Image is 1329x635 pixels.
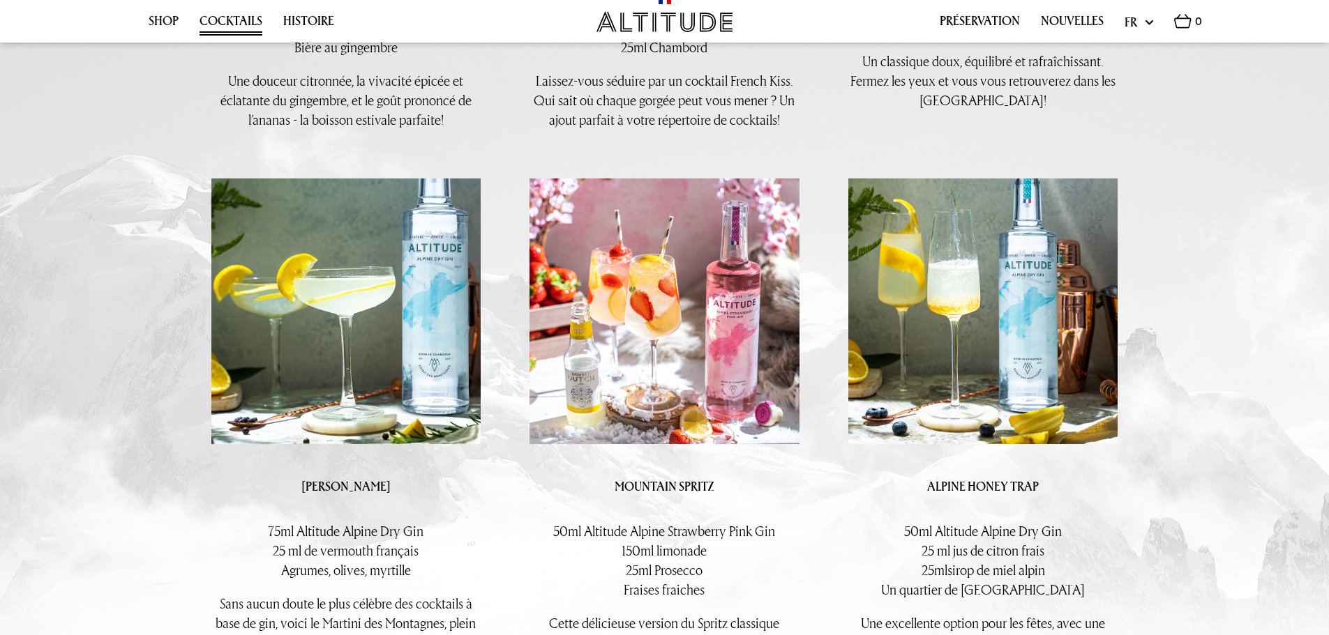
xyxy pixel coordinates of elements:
[149,14,179,36] a: Shop
[220,71,472,129] span: Une douceur citronnée, la vivacité épicée et éclatante du gingembre, et le goût prononcé de l’ana...
[1174,14,1202,36] a: 0
[1041,14,1104,36] a: Nouvelles
[615,477,714,495] strong: MOUNTAIN SPRITZ
[947,560,1045,579] span: sirop de miel alpin
[881,580,1085,599] span: Un quartier de [GEOGRAPHIC_DATA]
[1174,14,1192,29] img: Basket
[927,477,1039,495] strong: ALPINE HONEY TRAP
[301,477,391,495] strong: [PERSON_NAME]
[283,14,334,36] a: Histoire
[596,11,733,32] img: Altitude Gin
[534,71,795,129] span: Laissez-vous séduire par un cocktail French Kiss. Qui sait où chaque gorgée peut vous mener ? Un ...
[940,14,1020,36] a: Préservation
[850,52,1116,109] span: Un classique doux, équilibré et rafraîchissant. Fermez les yeux et vous vous retrouverez dans les...
[281,560,411,579] span: Agrumes, olives, myrtille
[211,521,481,580] p: 75ml Altitude Alpine Dry Gin 25 ml de vermouth français
[200,14,262,36] a: Cocktails
[530,521,799,599] p: 50ml Altitude Alpine Strawberry Pink Gin 150ml limonade 25ml Prosecco Fraises fraiches
[848,521,1118,599] p: 50ml Altitude Alpine Dry Gin 25 ml jus de citron frais 25ml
